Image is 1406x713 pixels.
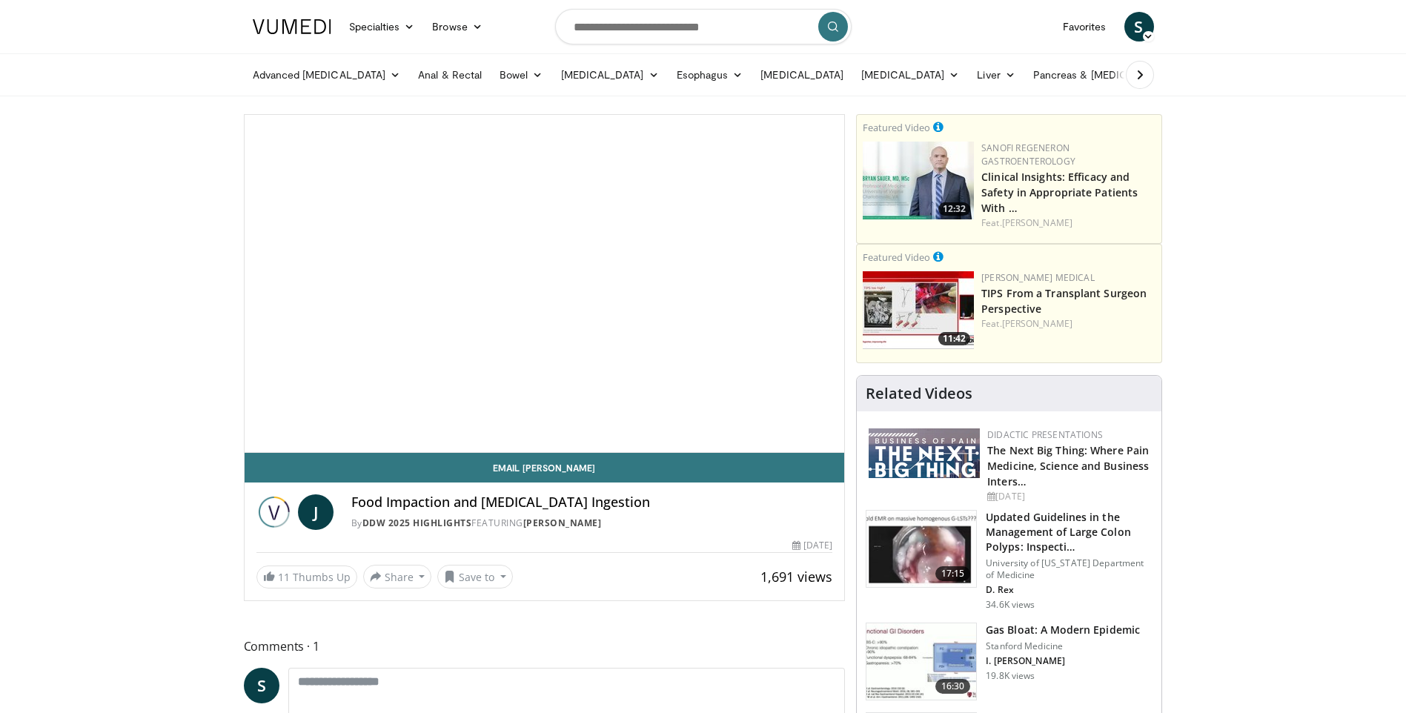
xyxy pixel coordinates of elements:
a: Advanced [MEDICAL_DATA] [244,60,410,90]
small: Featured Video [863,121,930,134]
a: Liver [968,60,1024,90]
img: VuMedi Logo [253,19,331,34]
small: Featured Video [863,251,930,264]
a: J [298,494,334,530]
a: [MEDICAL_DATA] [852,60,968,90]
a: S [1124,12,1154,42]
a: 11:42 [863,271,974,349]
div: [DATE] [792,539,832,552]
p: D. Rex [986,584,1153,596]
span: 11 [278,570,290,584]
img: 480ec31d-e3c1-475b-8289-0a0659db689a.150x105_q85_crop-smart_upscale.jpg [866,623,976,700]
a: Favorites [1054,12,1115,42]
h3: Updated Guidelines in the Management of Large Colon Polyps: Inspecti… [986,510,1153,554]
a: Bowel [491,60,551,90]
div: Feat. [981,317,1155,331]
a: Browse [423,12,491,42]
img: DDW 2025 Highlights [256,494,292,530]
a: [MEDICAL_DATA] [752,60,852,90]
a: Specialties [340,12,424,42]
a: 12:32 [863,142,974,219]
a: S [244,668,279,703]
span: 17:15 [935,566,971,581]
a: 11 Thumbs Up [256,566,357,588]
span: 11:42 [938,332,970,345]
div: [DATE] [987,490,1150,503]
a: [PERSON_NAME] [1002,317,1072,330]
a: Clinical Insights: Efficacy and Safety in Appropriate Patients With … [981,170,1138,215]
img: bf9ce42c-6823-4735-9d6f-bc9dbebbcf2c.png.150x105_q85_crop-smart_upscale.jpg [863,142,974,219]
button: Save to [437,565,513,588]
video-js: Video Player [245,115,845,453]
a: TIPS From a Transplant Surgeon Perspective [981,286,1147,316]
a: [PERSON_NAME] Medical [981,271,1095,284]
img: 4003d3dc-4d84-4588-a4af-bb6b84f49ae6.150x105_q85_crop-smart_upscale.jpg [863,271,974,349]
a: [PERSON_NAME] [523,517,602,529]
img: 44f54e11-6613-45d7-904c-e6fd40030585.png.150x105_q85_autocrop_double_scale_upscale_version-0.2.png [869,428,980,478]
a: Anal & Rectal [409,60,491,90]
span: 1,691 views [760,568,832,586]
h4: Related Videos [866,385,972,402]
a: The Next Big Thing: Where Pain Medicine, Science and Business Inters… [987,443,1149,488]
a: Sanofi Regeneron Gastroenterology [981,142,1075,168]
div: Feat. [981,216,1155,230]
a: DDW 2025 Highlights [362,517,472,529]
a: [PERSON_NAME] [1002,216,1072,229]
p: 19.8K views [986,670,1035,682]
h3: Gas Bloat: A Modern Epidemic [986,623,1140,637]
input: Search topics, interventions [555,9,852,44]
a: Pancreas & [MEDICAL_DATA] [1024,60,1198,90]
img: dfcfcb0d-b871-4e1a-9f0c-9f64970f7dd8.150x105_q85_crop-smart_upscale.jpg [866,511,976,588]
div: By FEATURING [351,517,833,530]
button: Share [363,565,432,588]
a: Esophagus [668,60,752,90]
a: 17:15 Updated Guidelines in the Management of Large Colon Polyps: Inspecti… University of [US_STA... [866,510,1153,611]
p: I. [PERSON_NAME] [986,655,1140,667]
p: University of [US_STATE] Department of Medicine [986,557,1153,581]
div: Didactic Presentations [987,428,1150,442]
span: 12:32 [938,202,970,216]
span: Comments 1 [244,637,846,656]
p: Stanford Medicine [986,640,1140,652]
span: 16:30 [935,679,971,694]
a: 16:30 Gas Bloat: A Modern Epidemic Stanford Medicine I. [PERSON_NAME] 19.8K views [866,623,1153,701]
p: 34.6K views [986,599,1035,611]
h4: Food Impaction and [MEDICAL_DATA] Ingestion [351,494,833,511]
a: Email [PERSON_NAME] [245,453,845,482]
a: [MEDICAL_DATA] [552,60,668,90]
